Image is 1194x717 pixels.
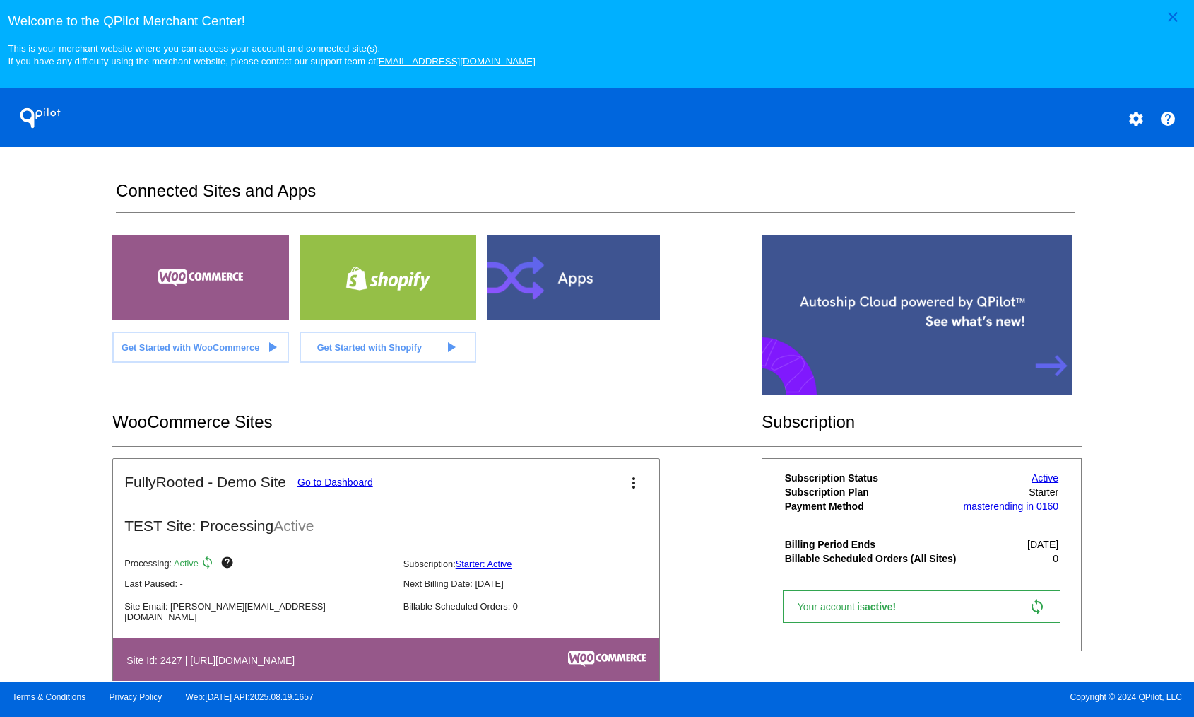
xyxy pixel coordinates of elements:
a: Go to Dashboard [297,477,373,488]
p: Last Paused: - [124,578,391,589]
p: Site Email: [PERSON_NAME][EMAIL_ADDRESS][DOMAIN_NAME] [124,601,391,622]
h4: Site Id: 2427 | [URL][DOMAIN_NAME] [126,655,302,666]
span: Copyright © 2024 QPilot, LLC [609,692,1182,702]
th: Subscription Plan [784,486,960,499]
h2: TEST Site: Processing [113,506,659,535]
a: Your account isactive! sync [783,590,1060,623]
mat-icon: play_arrow [442,339,459,356]
a: Get Started with WooCommerce [112,332,289,363]
th: Billing Period Ends [784,538,960,551]
h2: Subscription [762,412,1082,432]
span: Active [273,518,314,534]
p: Billable Scheduled Orders: 0 [403,601,670,612]
mat-icon: close [1164,8,1181,25]
a: Get Started with Shopify [300,332,476,363]
mat-icon: more_vert [625,474,642,491]
a: Privacy Policy [110,692,162,702]
span: Starter [1029,486,1058,498]
span: Active [174,559,199,569]
mat-icon: help [1159,110,1176,127]
span: 0 [1053,553,1058,564]
h1: QPilot [12,104,69,132]
small: This is your merchant website where you can access your account and connected site(s). If you hav... [8,43,535,66]
h2: WooCommerce Sites [112,412,762,432]
img: c53aa0e5-ae75-48aa-9bee-956650975ee5 [568,651,646,667]
a: Web:[DATE] API:2025.08.19.1657 [186,692,314,702]
th: Subscription Status [784,472,960,484]
span: [DATE] [1027,539,1058,550]
mat-icon: sync [201,556,218,573]
a: Starter: Active [456,559,512,569]
span: Your account is [798,601,911,612]
span: active! [865,601,903,612]
th: Payment Method [784,500,960,513]
p: Subscription: [403,559,670,569]
mat-icon: settings [1128,110,1145,127]
p: Next Billing Date: [DATE] [403,578,670,589]
span: master [963,501,993,512]
h2: FullyRooted - Demo Site [124,474,286,491]
mat-icon: help [220,556,237,573]
a: Active [1032,472,1058,484]
span: Get Started with WooCommerce [122,342,259,353]
th: Billable Scheduled Orders (All Sites) [784,552,960,565]
h2: Connected Sites and Apps [116,181,1074,213]
mat-icon: sync [1029,598,1046,615]
a: [EMAIL_ADDRESS][DOMAIN_NAME] [376,56,536,66]
mat-icon: play_arrow [264,339,280,356]
p: Processing: [124,556,391,573]
a: Terms & Conditions [12,692,85,702]
h3: Welcome to the QPilot Merchant Center! [8,13,1186,29]
span: Get Started with Shopify [317,342,422,353]
a: masterending in 0160 [963,501,1058,512]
